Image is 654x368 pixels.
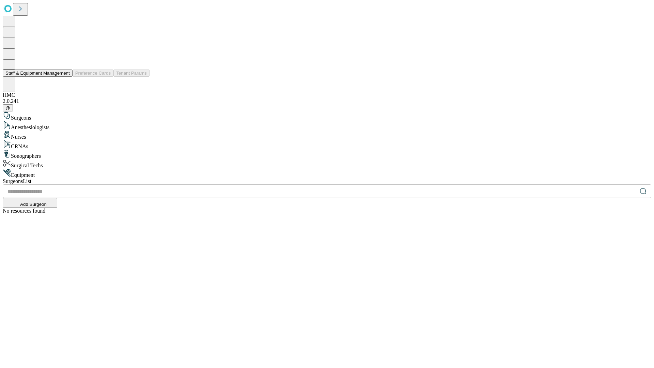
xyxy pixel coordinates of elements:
[3,150,651,159] div: Sonographers
[3,178,651,184] div: Surgeons List
[3,104,13,111] button: @
[73,70,113,77] button: Preference Cards
[3,198,57,208] button: Add Surgeon
[5,105,10,110] span: @
[3,208,651,214] div: No resources found
[3,70,73,77] button: Staff & Equipment Management
[3,131,651,140] div: Nurses
[3,98,651,104] div: 2.0.241
[3,121,651,131] div: Anesthesiologists
[3,111,651,121] div: Surgeons
[3,140,651,150] div: CRNAs
[3,169,651,178] div: Equipment
[3,159,651,169] div: Surgical Techs
[113,70,150,77] button: Tenant Params
[20,202,47,207] span: Add Surgeon
[3,92,651,98] div: HMC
